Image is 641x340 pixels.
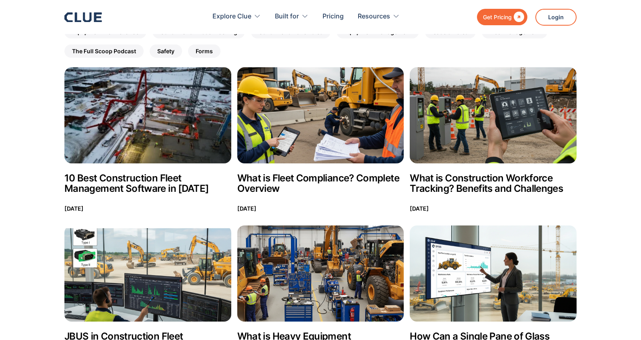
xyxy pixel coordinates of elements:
[237,67,404,163] img: What is Fleet Compliance? Complete Overview
[237,225,404,322] img: What is Heavy Equipment Maintenance, Repair and Overhaul (MRO)
[410,67,577,163] img: What is Construction Workforce Tracking? Benefits and Challenges
[64,203,84,213] p: [DATE]
[237,67,404,213] a: What is Fleet Compliance? Complete OverviewWhat is Fleet Compliance? Complete Overview[DATE]
[410,203,429,213] p: [DATE]
[237,203,256,213] p: [DATE]
[512,12,524,22] div: 
[358,4,400,29] div: Resources
[64,44,144,58] a: The Full Scoop Podcast
[323,4,344,29] a: Pricing
[64,67,231,163] img: 10 Best Construction Fleet Management Software in 2025
[64,225,231,322] img: JBUS in Construction Fleet Management: The Complete Guide
[212,4,251,29] div: Explore Clue
[212,4,261,29] div: Explore Clue
[410,173,577,194] h2: What is Construction Workforce Tracking? Benefits and Challenges
[150,44,182,58] a: Safety
[483,12,512,22] div: Get Pricing
[477,9,527,25] a: Get Pricing
[64,173,231,194] h2: 10 Best Construction Fleet Management Software in [DATE]
[237,173,404,194] h2: What is Fleet Compliance? Complete Overview
[64,67,231,213] a: 10 Best Construction Fleet Management Software in 202510 Best Construction Fleet Management Softw...
[275,4,299,29] div: Built for
[358,4,390,29] div: Resources
[497,228,641,340] iframe: Chat Widget
[188,44,220,58] a: Forms
[410,225,577,322] img: How Can a Single Pane of Glass Simplify Heavy Construction Equipment Chaos?
[410,67,577,213] a: What is Construction Workforce Tracking? Benefits and ChallengesWhat is Construction Workforce Tr...
[535,9,577,26] a: Login
[275,4,308,29] div: Built for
